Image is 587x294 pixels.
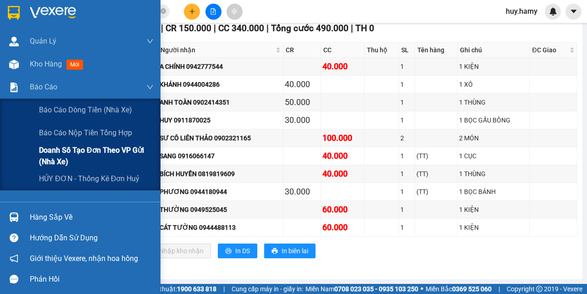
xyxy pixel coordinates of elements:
[264,244,316,258] button: printerIn biên lai
[223,284,225,294] span: |
[400,151,414,161] div: 1
[458,43,530,58] th: Ghi chú
[218,244,257,258] button: printerIn DS
[459,61,528,72] div: 1 KIỆN
[459,97,528,107] div: 1 THÙNG
[142,244,211,258] button: downloadNhập kho nhận
[283,43,321,58] th: CR
[565,4,581,20] button: caret-down
[160,187,282,197] div: PHƯƠNG 0944180944
[532,45,567,55] span: ĐC Giao
[160,151,282,161] div: SANG 0916066147
[321,43,365,58] th: CC
[400,79,414,89] div: 1
[399,43,415,58] th: SL
[285,114,319,127] div: 30.000
[322,132,363,144] div: 100.000
[160,222,282,233] div: CÁT TƯỜNG 0944488113
[415,43,458,58] th: Tên hàng
[9,37,19,46] img: warehouse-icon
[30,35,56,47] span: Quản Lý
[549,7,557,16] img: icon-new-feature
[400,222,414,233] div: 1
[160,61,282,72] div: A CHÍNH 0942777544
[30,253,138,264] span: Giới thiệu Vexere, nhận hoa hồng
[334,285,418,293] strong: 0708 023 035 - 0935 103 250
[8,6,20,20] img: logo-vxr
[498,284,500,294] span: |
[271,23,349,33] span: Tổng cước 490.000
[355,23,374,33] span: TH 0
[400,205,414,215] div: 1
[266,23,269,33] span: |
[322,150,363,162] div: 40.000
[225,248,232,255] span: printer
[305,284,418,294] span: Miền Nam
[39,104,132,116] span: Báo cáo dòng tiền (nhà xe)
[39,173,139,184] span: HỦY ĐƠN - Thống kê đơn huỷ
[184,4,200,20] button: plus
[218,23,264,33] span: CC 340.000
[214,23,216,33] span: |
[30,211,154,224] div: Hàng sắp về
[282,246,308,256] span: In biên lai
[30,231,154,245] div: Hướng dẫn sử dụng
[161,7,166,16] span: close-circle
[421,287,423,291] span: ⚪️
[322,60,363,73] div: 40.000
[459,133,528,143] div: 2 MÓN
[570,7,578,16] span: caret-down
[161,23,163,33] span: |
[271,248,278,255] span: printer
[285,78,319,91] div: 40.000
[416,151,456,161] div: (TT)
[227,4,243,20] button: aim
[10,233,18,242] span: question-circle
[10,254,18,263] span: notification
[166,23,211,33] span: CR 150.000
[459,169,528,179] div: 1 THÙNG
[9,60,19,69] img: warehouse-icon
[459,205,528,215] div: 1 KIỆN
[9,212,19,222] img: warehouse-icon
[400,133,414,143] div: 2
[322,221,363,234] div: 60.000
[452,285,492,293] strong: 0369 525 060
[400,169,414,179] div: 1
[459,79,528,89] div: 1 XÔ
[177,285,216,293] strong: 1900 633 818
[536,286,543,292] span: copyright
[498,6,545,17] span: huy.hamy
[235,246,250,256] span: In DS
[160,205,282,215] div: THƯỜNG 0949525045
[146,38,154,45] span: down
[10,275,18,283] span: message
[232,284,303,294] span: Cung cấp máy in - giấy in:
[351,23,353,33] span: |
[161,8,166,14] span: close-circle
[459,151,528,161] div: 1 CỤC
[205,4,222,20] button: file-add
[400,115,414,125] div: 1
[160,115,282,125] div: HUY 0911870025
[459,187,528,197] div: 1 BỌC BÁNH
[365,43,399,58] th: Thu hộ
[459,222,528,233] div: 1 KIỆN
[400,61,414,72] div: 1
[400,187,414,197] div: 1
[66,60,83,70] span: mới
[322,167,363,180] div: 40.000
[30,81,57,93] span: Báo cáo
[231,8,238,15] span: aim
[210,8,216,15] span: file-add
[160,133,282,143] div: SƯ CÔ LIÊN THẢO 0902321165
[39,127,132,139] span: Báo cáo nộp tiền Tổng hợp
[189,8,195,15] span: plus
[322,203,363,216] div: 60.000
[459,115,528,125] div: 1 BỌC GẤU BÔNG
[416,169,456,179] div: (TT)
[285,185,319,198] div: 30.000
[39,144,154,167] span: Doanh số tạo đơn theo VP gửi (nhà xe)
[30,60,62,68] span: Kho hàng
[146,83,154,91] span: down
